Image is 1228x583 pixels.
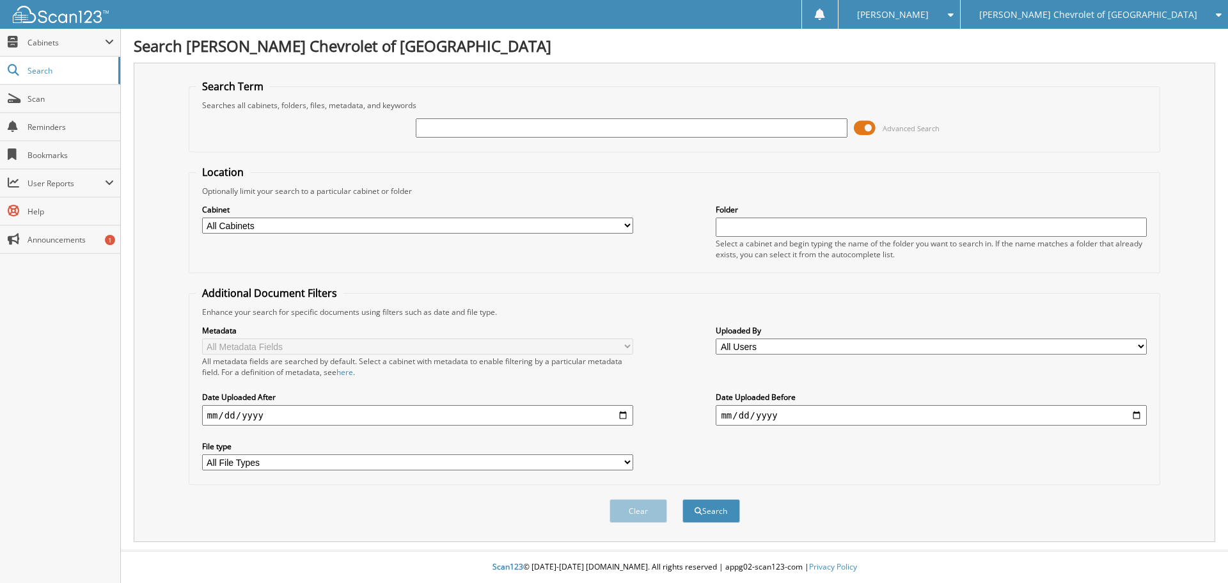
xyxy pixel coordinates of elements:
div: Optionally limit your search to a particular cabinet or folder [196,186,1154,196]
span: Bookmarks [28,150,114,161]
legend: Search Term [196,79,270,93]
input: end [716,405,1147,426]
button: Clear [610,499,667,523]
button: Search [682,499,740,523]
a: here [336,367,353,378]
span: User Reports [28,178,105,189]
img: scan123-logo-white.svg [13,6,109,23]
label: Cabinet [202,204,633,215]
a: Privacy Policy [809,561,857,572]
span: Announcements [28,234,114,245]
div: All metadata fields are searched by default. Select a cabinet with metadata to enable filtering b... [202,356,633,378]
span: Search [28,65,112,76]
div: 1 [105,235,115,245]
label: Date Uploaded After [202,392,633,403]
label: Date Uploaded Before [716,392,1147,403]
h1: Search [PERSON_NAME] Chevrolet of [GEOGRAPHIC_DATA] [134,35,1215,56]
span: Help [28,206,114,217]
div: Enhance your search for specific documents using filters such as date and file type. [196,307,1154,317]
input: start [202,405,633,426]
span: Scan [28,93,114,104]
label: Uploaded By [716,325,1147,336]
iframe: Chat Widget [1164,522,1228,583]
span: Scan123 [492,561,523,572]
span: [PERSON_NAME] [857,11,929,19]
legend: Additional Document Filters [196,286,343,300]
span: Reminders [28,122,114,132]
label: Metadata [202,325,633,336]
label: Folder [716,204,1147,215]
label: File type [202,441,633,452]
div: Select a cabinet and begin typing the name of the folder you want to search in. If the name match... [716,238,1147,260]
span: Cabinets [28,37,105,48]
legend: Location [196,165,250,179]
div: Searches all cabinets, folders, files, metadata, and keywords [196,100,1154,111]
div: © [DATE]-[DATE] [DOMAIN_NAME]. All rights reserved | appg02-scan123-com | [121,552,1228,583]
span: Advanced Search [883,124,940,133]
span: [PERSON_NAME] Chevrolet of [GEOGRAPHIC_DATA] [979,11,1197,19]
